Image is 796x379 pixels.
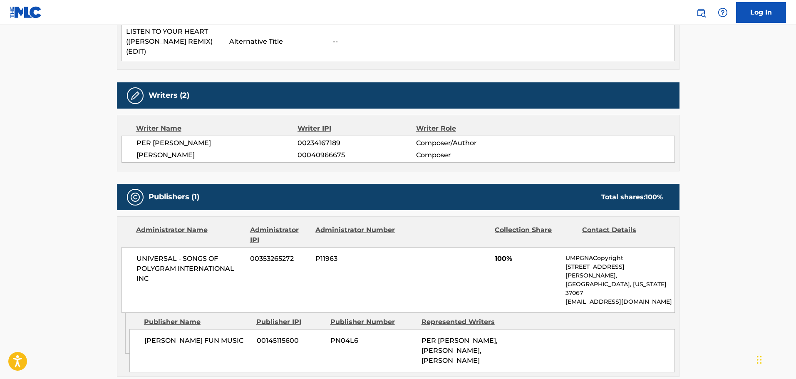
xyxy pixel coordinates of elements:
div: Writer Role [416,124,524,134]
div: Publisher Name [144,317,250,327]
div: Writer IPI [298,124,416,134]
div: Contact Details [582,225,663,245]
a: Public Search [693,4,709,21]
h5: Writers (2) [149,91,189,100]
div: Ziehen [757,347,762,372]
div: Writer Name [136,124,298,134]
img: help [718,7,728,17]
span: UNIVERSAL - SONGS OF POLYGRAM INTERNATIONAL INC [136,254,244,284]
td: -- [329,22,674,61]
img: Writers [130,91,140,101]
span: [PERSON_NAME] FUN MUSIC [144,336,250,346]
iframe: Chat Widget [754,339,796,379]
p: [EMAIL_ADDRESS][DOMAIN_NAME] [565,297,674,306]
span: 100 % [645,193,663,201]
span: Composer [416,150,524,160]
span: 00145115600 [257,336,324,346]
span: 00353265272 [250,254,309,264]
p: [STREET_ADDRESS][PERSON_NAME], [565,263,674,280]
span: 00234167189 [298,138,416,148]
p: [GEOGRAPHIC_DATA], [US_STATE] 37067 [565,280,674,297]
span: Composer/Author [416,138,524,148]
td: Alternative Title [225,22,329,61]
div: Publisher IPI [256,317,324,327]
a: Log In [736,2,786,23]
div: Administrator IPI [250,225,309,245]
span: PER [PERSON_NAME], [PERSON_NAME], [PERSON_NAME] [422,337,498,364]
h5: Publishers (1) [149,192,199,202]
div: Administrator Name [136,225,244,245]
div: Total shares: [601,192,663,202]
span: P11963 [315,254,396,264]
span: PER [PERSON_NAME] [136,138,298,148]
img: Publishers [130,192,140,202]
p: UMPGNACopyright [565,254,674,263]
img: search [696,7,706,17]
img: MLC Logo [10,6,42,18]
div: Chat-Widget [754,339,796,379]
div: Represented Writers [422,317,506,327]
span: 100% [495,254,559,264]
span: PN04L6 [330,336,415,346]
div: Publisher Number [330,317,415,327]
td: LISTEN TO YOUR HEART ([PERSON_NAME] REMIX) (EDIT) [122,22,225,61]
span: 00040966675 [298,150,416,160]
div: Help [714,4,731,21]
div: Administrator Number [315,225,396,245]
div: Collection Share [495,225,575,245]
span: [PERSON_NAME] [136,150,298,160]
